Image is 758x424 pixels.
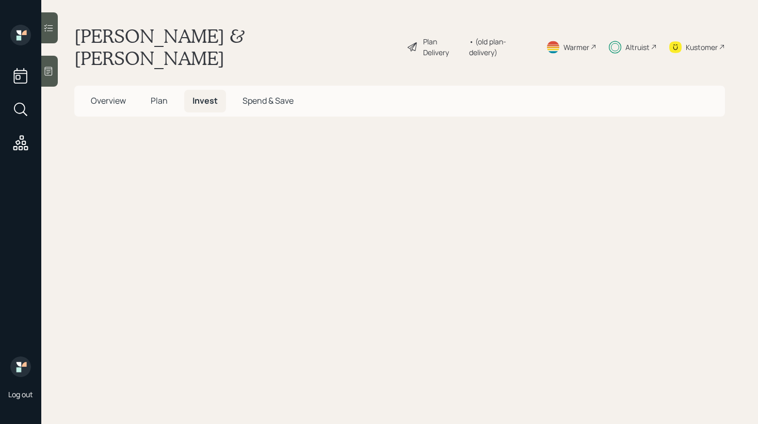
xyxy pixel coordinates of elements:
div: Plan Delivery [423,36,464,58]
div: Warmer [563,42,589,53]
span: Spend & Save [243,95,294,106]
h1: [PERSON_NAME] & [PERSON_NAME] [74,25,398,69]
div: • (old plan-delivery) [469,36,534,58]
div: Altruist [625,42,650,53]
img: retirable_logo.png [10,356,31,377]
div: Kustomer [686,42,718,53]
span: Plan [151,95,168,106]
span: Invest [192,95,218,106]
div: Log out [8,389,33,399]
span: Overview [91,95,126,106]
